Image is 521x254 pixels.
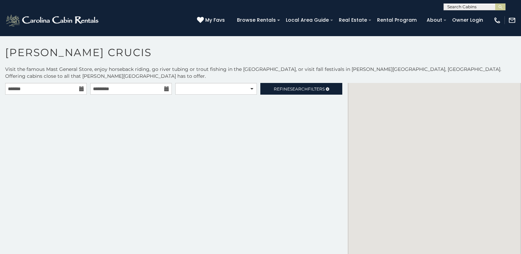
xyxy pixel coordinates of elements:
[508,17,516,24] img: mail-regular-white.png
[282,15,332,25] a: Local Area Guide
[423,15,446,25] a: About
[374,15,420,25] a: Rental Program
[493,17,501,24] img: phone-regular-white.png
[233,15,279,25] a: Browse Rentals
[290,86,308,92] span: Search
[5,13,101,27] img: White-1-2.png
[274,86,325,92] span: Refine Filters
[205,17,225,24] span: My Favs
[260,83,342,95] a: RefineSearchFilters
[335,15,371,25] a: Real Estate
[449,15,487,25] a: Owner Login
[197,17,227,24] a: My Favs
